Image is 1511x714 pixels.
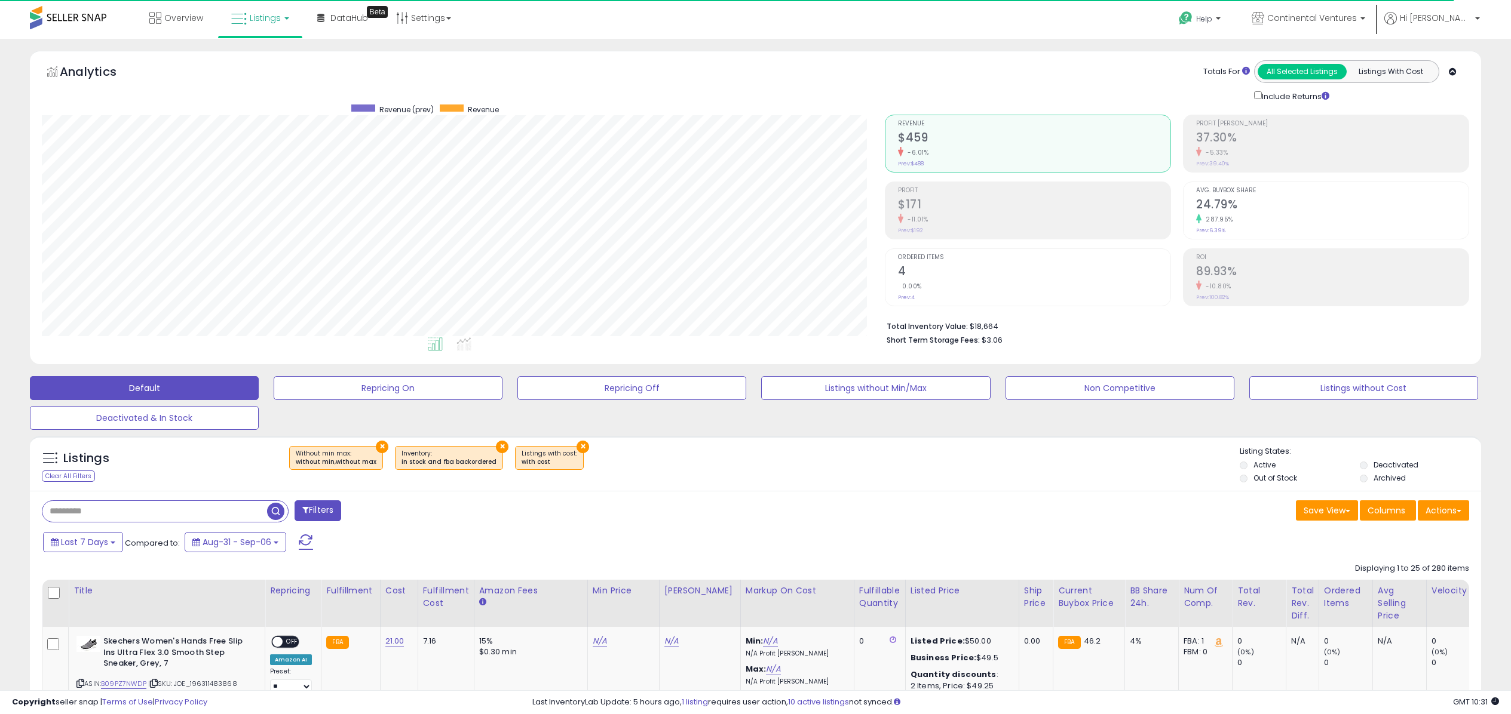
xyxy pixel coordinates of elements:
[1400,12,1472,24] span: Hi [PERSON_NAME]
[1024,636,1044,647] div: 0.00
[1130,584,1173,610] div: BB Share 24h.
[1058,636,1080,649] small: FBA
[911,669,1010,680] div: :
[1360,500,1416,521] button: Columns
[1296,500,1358,521] button: Save View
[1291,584,1314,622] div: Total Rev. Diff.
[766,663,780,675] a: N/A
[76,636,100,652] img: 410arUe3W8L._SL40_.jpg
[903,148,928,157] small: -6.01%
[270,584,316,597] div: Repricing
[1196,264,1469,281] h2: 89.93%
[898,121,1170,127] span: Revenue
[1378,636,1417,647] div: N/A
[859,636,896,647] div: 0
[911,636,1010,647] div: $50.00
[898,294,915,301] small: Prev: 4
[43,532,123,552] button: Last 7 Days
[479,647,578,657] div: $0.30 min
[250,12,281,24] span: Listings
[911,669,997,680] b: Quantity discounts
[155,696,207,707] a: Privacy Policy
[1237,584,1281,610] div: Total Rev.
[1196,14,1212,24] span: Help
[1178,11,1193,26] i: Get Help
[763,635,777,647] a: N/A
[1432,636,1480,647] div: 0
[479,584,583,597] div: Amazon Fees
[1324,636,1372,647] div: 0
[379,104,434,115] span: Revenue (prev)
[496,441,508,453] button: ×
[1084,635,1101,647] span: 46.2
[385,635,404,647] a: 21.00
[479,636,578,647] div: 15%
[1245,89,1344,103] div: Include Returns
[73,584,260,597] div: Title
[898,227,923,234] small: Prev: $192
[330,12,368,24] span: DataHub
[664,584,735,597] div: [PERSON_NAME]
[898,198,1170,214] h2: $171
[1418,500,1469,521] button: Actions
[1202,282,1231,291] small: -10.80%
[898,131,1170,147] h2: $459
[746,663,767,675] b: Max:
[185,532,286,552] button: Aug-31 - Sep-06
[367,6,388,18] div: Tooltip anchor
[1184,647,1223,657] div: FBM: 0
[1253,460,1276,470] label: Active
[1024,584,1048,610] div: Ship Price
[1196,254,1469,261] span: ROI
[479,597,486,608] small: Amazon Fees.
[911,653,1010,663] div: $49.5
[1374,473,1406,483] label: Archived
[1237,636,1286,647] div: 0
[423,584,469,610] div: Fulfillment Cost
[1006,376,1234,400] button: Non Competitive
[1130,636,1169,647] div: 4%
[1196,131,1469,147] h2: 37.30%
[376,441,388,453] button: ×
[1184,584,1227,610] div: Num of Comp.
[1196,227,1225,234] small: Prev: 6.39%
[517,376,746,400] button: Repricing Off
[283,637,302,647] span: OFF
[1267,12,1357,24] span: Continental Ventures
[898,254,1170,261] span: Ordered Items
[1203,66,1250,78] div: Totals For
[761,376,990,400] button: Listings without Min/Max
[12,696,56,707] strong: Copyright
[1169,2,1233,39] a: Help
[982,334,1003,346] span: $3.06
[593,584,654,597] div: Min Price
[911,584,1014,597] div: Listed Price
[911,652,976,663] b: Business Price:
[1355,563,1469,574] div: Displaying 1 to 25 of 280 items
[63,450,109,467] h5: Listings
[898,160,924,167] small: Prev: $488
[1346,64,1435,79] button: Listings With Cost
[1368,504,1405,516] span: Columns
[522,458,577,466] div: with cost
[898,264,1170,281] h2: 4
[296,449,376,467] span: Without min max :
[740,580,854,627] th: The percentage added to the cost of goods (COGS) that forms the calculator for Min & Max prices.
[326,584,375,597] div: Fulfillment
[12,697,207,708] div: seller snap | |
[42,470,95,482] div: Clear All Filters
[911,635,965,647] b: Listed Price:
[103,636,249,672] b: Skechers Women's Hands Free Slip Ins Ultra Flex 3.0 Smooth Step Sneaker, Grey, 7
[1432,657,1480,668] div: 0
[1202,148,1228,157] small: -5.33%
[468,104,499,115] span: Revenue
[61,536,108,548] span: Last 7 Days
[1432,647,1448,657] small: (0%)
[296,458,376,466] div: without min,without max
[887,321,968,331] b: Total Inventory Value:
[887,335,980,345] b: Short Term Storage Fees:
[1196,294,1229,301] small: Prev: 100.82%
[1196,121,1469,127] span: Profit [PERSON_NAME]
[887,318,1460,333] li: $18,664
[1202,215,1233,224] small: 287.95%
